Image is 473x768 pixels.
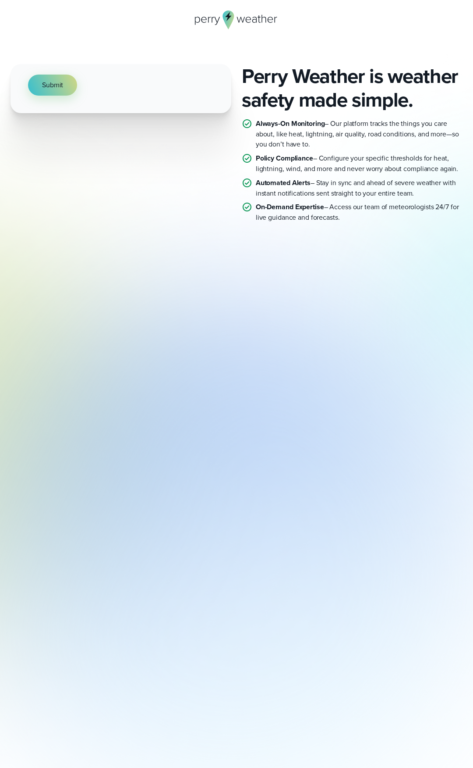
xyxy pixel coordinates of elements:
h1: Perry Weather is weather safety made simple. [242,64,462,111]
p: – Stay in sync and ahead of severe weather with instant notifications sent straight to your entir... [256,178,462,199]
p: – Access our team of meteorologists 24/7 for live guidance and forecasts. [256,202,462,223]
p: – Configure your specific thresholds for heat, lightning, wind, and more and never worry about co... [256,153,462,174]
strong: Policy Compliance [256,153,313,163]
p: – Our platform tracks the things you care about, like heat, lightning, air quality, road conditio... [256,118,462,150]
strong: On-Demand Expertise [256,202,324,212]
button: Submit [28,75,77,96]
span: Submit [42,80,63,90]
strong: Automated Alerts [256,178,311,188]
strong: Always-On Monitoring [256,118,325,129]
